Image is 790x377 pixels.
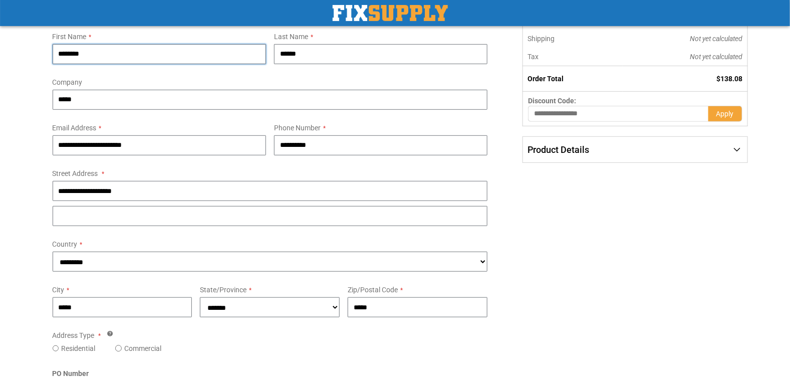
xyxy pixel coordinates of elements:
[528,35,555,43] span: Shipping
[200,286,246,294] span: State/Province
[690,53,743,61] span: Not yet calculated
[53,124,97,132] span: Email Address
[717,75,743,83] span: $138.08
[716,110,734,118] span: Apply
[528,144,589,155] span: Product Details
[53,240,78,248] span: Country
[708,106,742,122] button: Apply
[53,331,95,339] span: Address Type
[53,286,65,294] span: City
[274,33,308,41] span: Last Name
[333,5,448,21] img: Fix Industrial Supply
[528,75,564,83] strong: Order Total
[61,343,95,353] label: Residential
[523,48,623,66] th: Tax
[274,124,321,132] span: Phone Number
[528,97,576,105] span: Discount Code:
[53,33,87,41] span: First Name
[333,5,448,21] a: store logo
[53,169,98,177] span: Street Address
[53,78,83,86] span: Company
[690,35,743,43] span: Not yet calculated
[348,286,398,294] span: Zip/Postal Code
[124,343,161,353] label: Commercial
